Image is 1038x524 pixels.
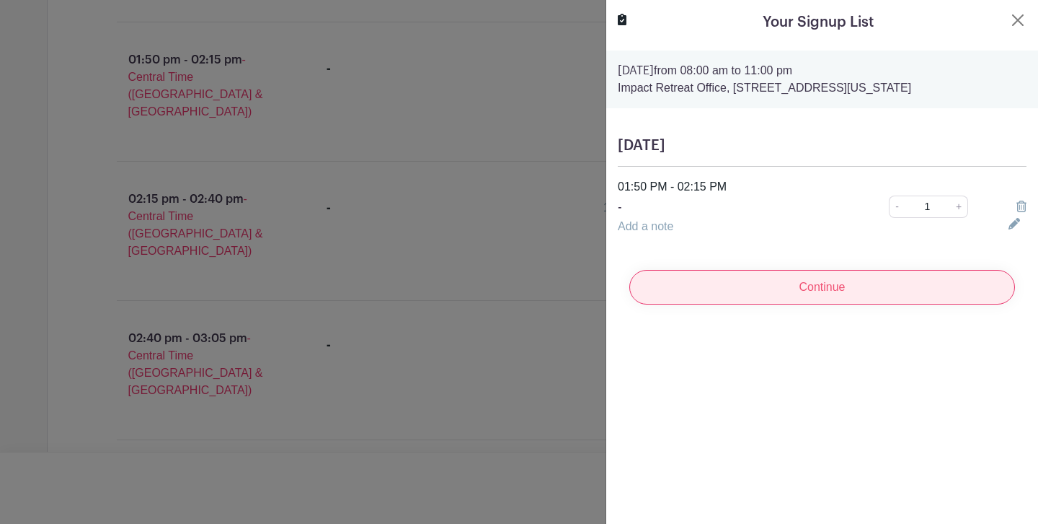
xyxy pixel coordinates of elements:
a: Add a note [618,220,673,232]
a: + [950,196,968,218]
input: Continue [629,270,1015,305]
div: 01:50 PM - 02:15 PM [609,178,1035,196]
strong: [DATE] [618,65,654,77]
button: Close [1009,12,1026,29]
p: from 08:00 am to 11:00 pm [618,62,1026,79]
p: Impact Retreat Office, [STREET_ADDRESS][US_STATE] [618,79,1026,97]
h5: [DATE] [618,137,1026,154]
h5: Your Signup List [763,12,874,33]
a: - [889,196,905,218]
p: - [618,198,849,216]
